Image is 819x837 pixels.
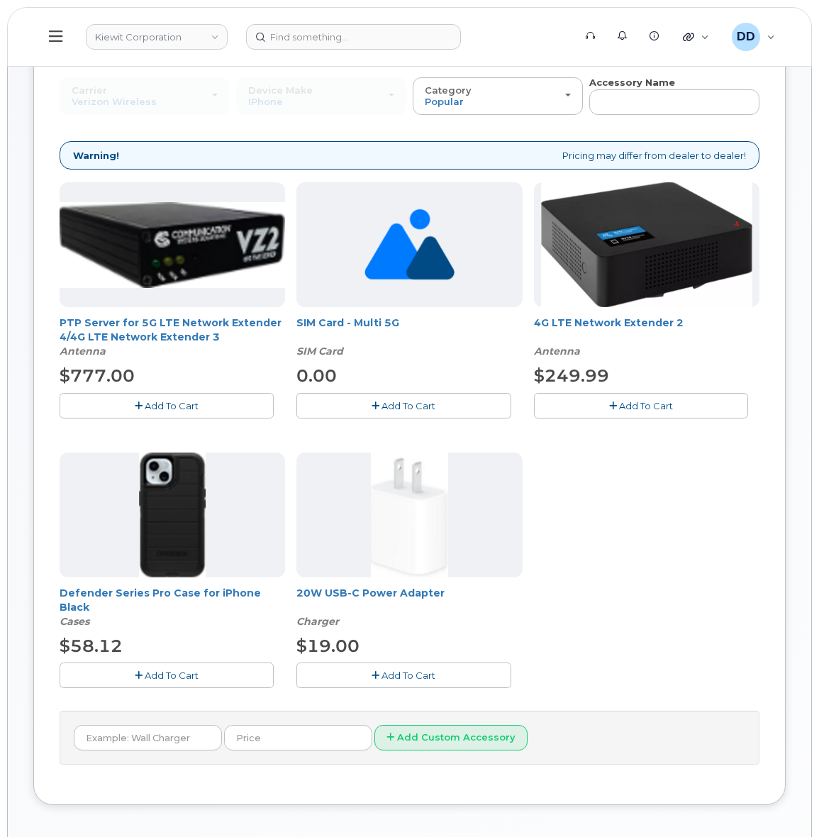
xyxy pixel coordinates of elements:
span: $19.00 [296,636,360,656]
button: Add To Cart [534,393,748,418]
a: 20W USB-C Power Adapter [296,587,445,599]
a: 4G LTE Network Extender 2 [534,316,684,329]
button: Category Popular [413,77,583,114]
img: apple20w.jpg [371,453,448,577]
input: Price [224,725,372,750]
strong: Warning! [73,149,119,162]
em: Antenna [60,345,106,357]
div: Pricing may differ from dealer to dealer! [60,141,759,170]
span: $58.12 [60,636,123,656]
a: SIM Card - Multi 5G [296,316,399,329]
span: Add To Cart [381,400,435,411]
div: 4G LTE Network Extender 2 [534,316,759,358]
strong: Accessory Name [589,77,675,88]
em: Cases [60,615,89,628]
input: Find something... [246,24,461,50]
div: David Davis [722,23,785,51]
em: Charger [296,615,339,628]
img: no_image_found-2caef05468ed5679b831cfe6fc140e25e0c280774317ffc20a367ab7fd17291e.png [364,182,455,307]
button: Add To Cart [296,663,511,687]
em: Antenna [534,345,580,357]
button: Add To Cart [60,393,274,418]
div: Defender Series Pro Case for iPhone Black [60,586,285,628]
button: Add To Cart [60,663,274,687]
span: $777.00 [60,365,135,386]
img: Casa_Sysem.png [60,202,285,288]
a: Kiewit Corporation [86,24,228,50]
img: defenderiphone14.png [139,453,206,577]
span: Popular [425,96,464,107]
div: SIM Card - Multi 5G [296,316,522,358]
span: DD [737,28,755,45]
div: PTP Server for 5G LTE Network Extender 4/4G LTE Network Extender 3 [60,316,285,358]
iframe: Messenger Launcher [757,775,808,826]
span: Add To Cart [381,670,435,681]
button: Add To Cart [296,393,511,418]
div: 20W USB-C Power Adapter [296,586,522,628]
input: Example: Wall Charger [74,725,222,750]
div: Quicklinks [673,23,719,51]
a: Defender Series Pro Case for iPhone Black [60,587,261,614]
img: 4glte_extender.png [541,182,752,307]
a: PTP Server for 5G LTE Network Extender 4/4G LTE Network Extender 3 [60,316,282,343]
span: Category [425,84,472,96]
span: $249.99 [534,365,609,386]
button: Add Custom Accessory [374,725,528,751]
span: 0.00 [296,365,337,386]
span: Add To Cart [619,400,673,411]
em: SIM Card [296,345,343,357]
span: Add To Cart [145,400,199,411]
span: Add To Cart [145,670,199,681]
